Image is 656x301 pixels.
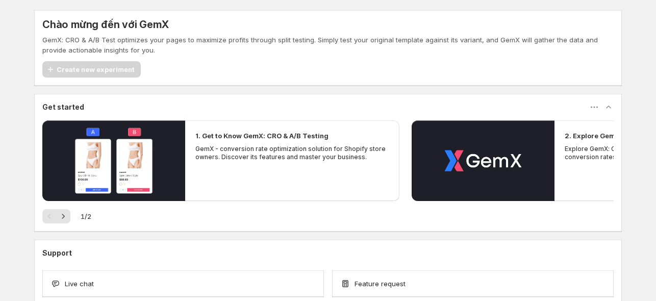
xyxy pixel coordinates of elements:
span: Feature request [355,279,406,289]
button: Phát video [42,120,185,201]
p: GemX: CRO & A/B Test optimizes your pages to maximize profits through split testing. Simply test ... [42,35,614,55]
h3: Get started [42,102,84,112]
button: Phát video [412,120,554,201]
p: GemX - conversion rate optimization solution for Shopify store owners. Discover its features and ... [195,145,389,161]
h5: Chào mừng đến với GemX [42,18,169,31]
h2: 1. Get to Know GemX: CRO & A/B Testing [195,131,329,141]
h3: Support [42,248,72,258]
span: Live chat [65,279,94,289]
span: 1 / 2 [81,211,91,221]
nav: Phân trang [42,209,70,223]
button: Tiếp [56,209,70,223]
